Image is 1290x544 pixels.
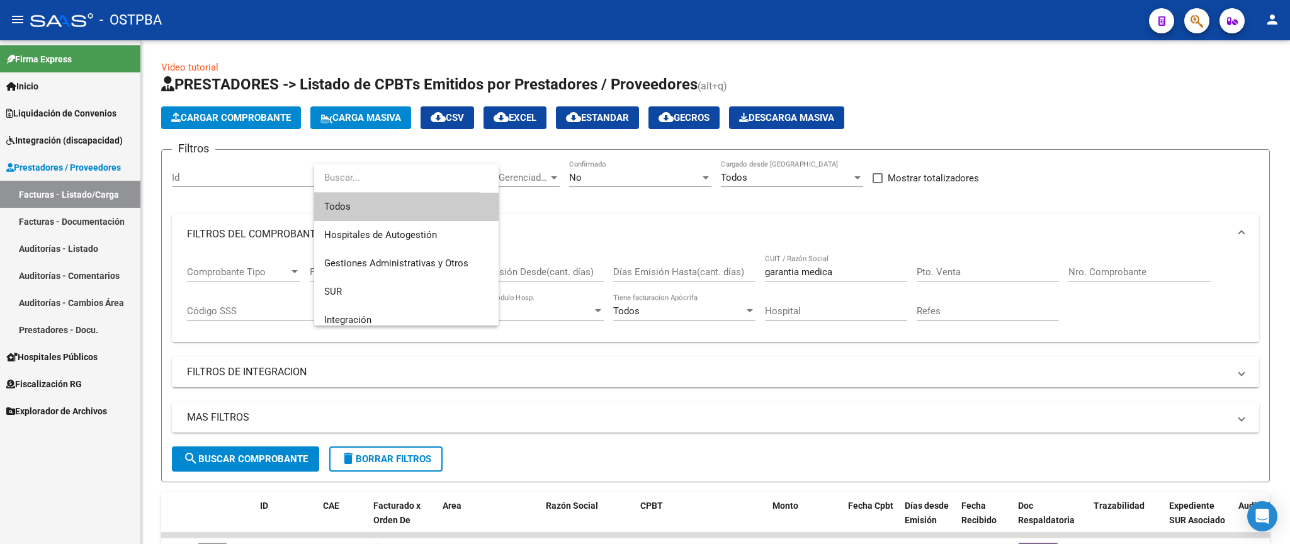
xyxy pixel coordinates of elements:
span: Todos [324,193,489,221]
span: Gestiones Administrativas y Otros [324,258,468,269]
input: dropdown search [314,164,480,192]
span: Integración [324,314,371,326]
span: SUR [324,286,342,297]
div: Open Intercom Messenger [1247,501,1277,531]
span: Hospitales de Autogestión [324,229,437,241]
